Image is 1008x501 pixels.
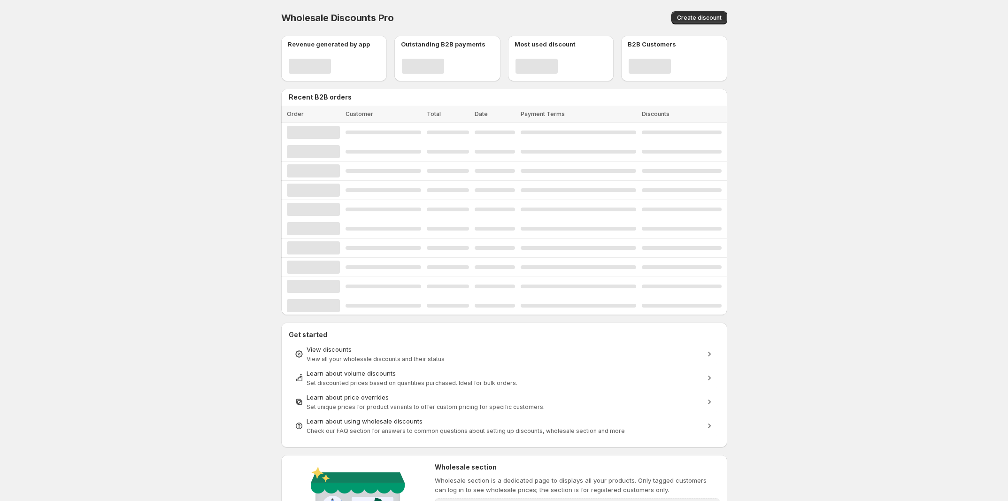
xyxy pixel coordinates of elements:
span: Wholesale Discounts Pro [281,12,394,23]
span: Order [287,110,304,117]
span: Payment Terms [521,110,565,117]
p: Outstanding B2B payments [401,39,485,49]
button: Create discount [671,11,727,24]
span: Create discount [677,14,722,22]
span: View all your wholesale discounts and their status [307,355,445,362]
span: Set discounted prices based on quantities purchased. Ideal for bulk orders. [307,379,517,386]
h2: Recent B2B orders [289,92,723,102]
span: Total [427,110,441,117]
p: Wholesale section is a dedicated page to displays all your products. Only tagged customers can lo... [435,476,720,494]
h2: Wholesale section [435,462,720,472]
p: Revenue generated by app [288,39,370,49]
p: Most used discount [515,39,576,49]
div: View discounts [307,345,702,354]
span: Customer [346,110,373,117]
span: Set unique prices for product variants to offer custom pricing for specific customers. [307,403,545,410]
span: Check our FAQ section for answers to common questions about setting up discounts, wholesale secti... [307,427,625,434]
p: B2B Customers [628,39,676,49]
div: Learn about using wholesale discounts [307,416,702,426]
span: Discounts [642,110,669,117]
span: Date [475,110,488,117]
div: Learn about volume discounts [307,369,702,378]
div: Learn about price overrides [307,393,702,402]
h2: Get started [289,330,720,339]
